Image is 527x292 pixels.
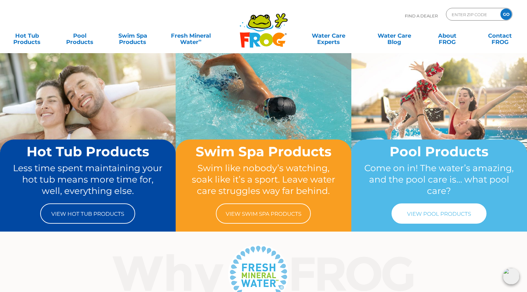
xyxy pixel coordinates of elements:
h2: Swim Spa Products [188,144,339,159]
img: home-banner-swim-spa-short [176,53,351,184]
input: GO [500,9,512,20]
a: ContactFROG [480,29,521,42]
a: PoolProducts [59,29,100,42]
h2: Pool Products [363,144,515,159]
a: View Pool Products [392,203,486,224]
a: Water CareBlog [374,29,415,42]
a: Water CareExperts [295,29,362,42]
sup: ∞ [198,38,202,43]
input: Zip Code Form [451,10,494,19]
p: Find A Dealer [405,8,438,24]
p: Swim like nobody’s watching, soak like it’s a sport. Leave water care struggles way far behind. [188,162,339,197]
a: AboutFROG [427,29,468,42]
p: Less time spent maintaining your hot tub means more time for, well, everything else. [12,162,164,197]
p: Come on in! The water’s amazing, and the pool care is… what pool care? [363,162,515,197]
img: openIcon [503,268,519,284]
a: Swim SpaProducts [112,29,153,42]
h2: Hot Tub Products [12,144,164,159]
a: View Hot Tub Products [40,203,135,224]
a: Hot TubProducts [6,29,47,42]
img: home-banner-pool-short [351,53,527,184]
a: View Swim Spa Products [216,203,311,224]
a: Fresh MineralWater∞ [165,29,216,42]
